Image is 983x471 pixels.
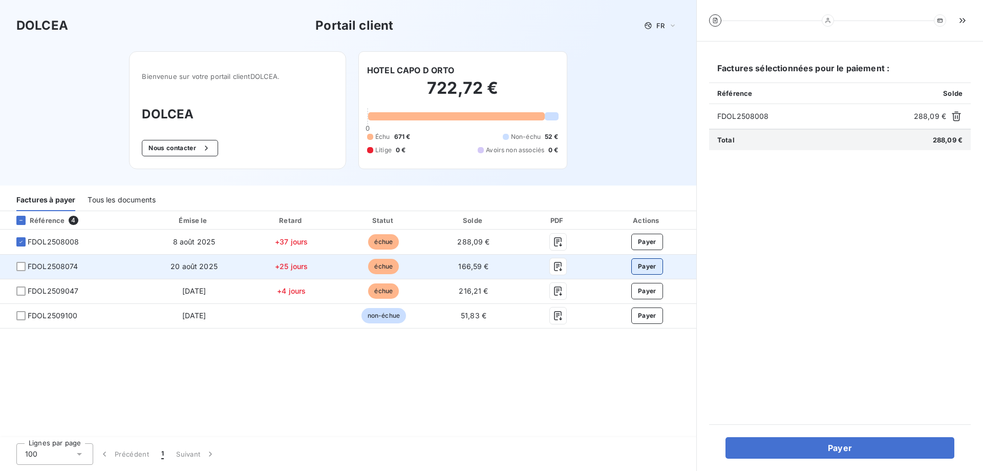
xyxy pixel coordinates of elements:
span: 0 € [548,146,558,155]
button: 1 [155,443,170,465]
span: FR [656,22,665,30]
span: +4 jours [277,286,306,295]
span: 1 [161,449,164,459]
div: Tous les documents [88,190,156,211]
span: 4 [69,216,78,225]
div: Référence [8,216,65,225]
button: Précédent [93,443,155,465]
h3: DOLCEA [142,105,333,124]
h3: Portail client [315,16,393,35]
span: échue [368,283,399,299]
span: 288,09 € [914,111,946,121]
span: +37 jours [275,237,308,246]
button: Payer [631,283,663,299]
h6: HOTEL CAPO D ORTO [367,64,455,76]
span: 288,09 € [933,136,963,144]
span: 166,59 € [458,262,488,271]
span: [DATE] [182,286,206,295]
div: Factures à payer [16,190,75,211]
div: Retard [247,215,336,226]
div: Solde [431,215,516,226]
span: échue [368,234,399,250]
span: Avoirs non associés [486,146,544,155]
span: 216,21 € [459,286,488,295]
span: 288,09 € [457,237,489,246]
button: Payer [631,234,663,250]
span: non-échue [361,308,406,323]
span: 671 € [394,132,411,141]
button: Payer [725,437,954,459]
span: 52 € [545,132,559,141]
button: Payer [631,258,663,275]
span: Solde [943,89,963,97]
div: PDF [520,215,596,226]
div: Émise le [145,215,243,226]
div: Statut [340,215,427,226]
span: 100 [25,449,37,459]
h2: 722,72 € [367,78,559,109]
span: Référence [717,89,752,97]
span: FDOL2508008 [717,111,910,121]
span: FDOL2509100 [28,311,78,321]
h3: DOLCEA [16,16,68,35]
h6: Factures sélectionnées pour le paiement : [709,62,971,83]
button: Nous contacter [142,140,218,156]
span: 20 août 2025 [170,262,218,271]
span: Total [717,136,735,144]
span: 0 [366,124,370,132]
span: échue [368,259,399,274]
span: Échu [375,132,390,141]
span: Non-échu [511,132,541,141]
div: Actions [600,215,694,226]
span: FDOL2508008 [28,237,79,247]
span: +25 jours [275,262,308,271]
span: FDOL2509047 [28,286,79,296]
span: 8 août 2025 [173,237,216,246]
button: Payer [631,308,663,324]
span: 51,83 € [461,311,486,320]
span: Bienvenue sur votre portail client DOLCEA . [142,72,333,80]
span: [DATE] [182,311,206,320]
span: 0 € [396,146,405,155]
span: Litige [375,146,392,155]
span: FDOL2508074 [28,261,78,272]
button: Suivant [170,443,222,465]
